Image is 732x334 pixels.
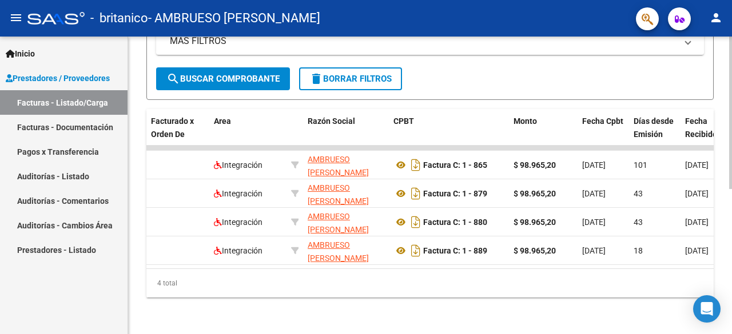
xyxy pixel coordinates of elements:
span: [DATE] [685,246,709,255]
span: CPBT [393,116,414,126]
span: 18 [634,246,643,255]
span: Prestadores / Proveedores [6,72,110,84]
span: [DATE] [685,160,709,170]
button: Borrar Filtros [299,67,402,90]
mat-icon: delete [309,72,323,86]
span: AMBRUESO [PERSON_NAME] [308,183,369,206]
span: AMBRUESO [PERSON_NAME] [308,240,369,263]
span: [DATE] [685,218,709,227]
i: Descargar documento [408,242,423,260]
mat-icon: person [709,11,723,25]
span: [DATE] [582,218,606,227]
datatable-header-cell: Facturado x Orden De [146,109,209,159]
div: 27295177131 [308,239,384,263]
strong: $ 98.965,20 [514,160,556,170]
strong: Factura C: 1 - 880 [423,218,487,227]
div: 27295177131 [308,153,384,177]
span: Integración [214,160,262,170]
span: Facturado x Orden De [151,116,194,139]
div: 4 total [146,269,714,297]
span: Monto [514,116,537,126]
span: Area [214,116,231,126]
strong: Factura C: 1 - 889 [423,246,487,255]
mat-expansion-panel-header: MAS FILTROS [156,27,704,55]
span: 101 [634,160,647,170]
span: Razón Social [308,116,355,126]
strong: $ 98.965,20 [514,218,556,227]
span: Fecha Recibido [685,116,717,139]
span: Fecha Cpbt [582,116,623,126]
span: Borrar Filtros [309,74,392,84]
span: [DATE] [582,246,606,255]
datatable-header-cell: CPBT [389,109,509,159]
span: AMBRUESO [PERSON_NAME] [308,212,369,234]
i: Descargar documento [408,213,423,231]
datatable-header-cell: Area [209,109,287,159]
mat-icon: search [166,72,180,86]
button: Buscar Comprobante [156,67,290,90]
span: [DATE] [582,189,606,198]
strong: Factura C: 1 - 865 [423,160,487,170]
span: Integración [214,189,262,198]
mat-icon: menu [9,11,23,25]
span: Integración [214,218,262,227]
span: [DATE] [685,189,709,198]
datatable-header-cell: Fecha Recibido [681,109,732,159]
span: AMBRUESO [PERSON_NAME] [308,155,369,177]
span: Integración [214,246,262,255]
datatable-header-cell: Razón Social [303,109,389,159]
datatable-header-cell: Monto [509,109,578,159]
span: - britanico [90,6,148,31]
mat-panel-title: MAS FILTROS [170,35,677,47]
span: Inicio [6,47,35,60]
datatable-header-cell: Fecha Cpbt [578,109,629,159]
div: 27295177131 [308,182,384,206]
strong: $ 98.965,20 [514,189,556,198]
strong: Factura C: 1 - 879 [423,189,487,198]
span: Buscar Comprobante [166,74,280,84]
i: Descargar documento [408,156,423,174]
i: Descargar documento [408,184,423,203]
strong: $ 98.965,20 [514,246,556,255]
div: Open Intercom Messenger [693,295,721,323]
span: 43 [634,218,643,227]
span: Días desde Emisión [634,116,674,139]
datatable-header-cell: Días desde Emisión [629,109,681,159]
div: 27295177131 [308,210,384,234]
span: - AMBRUESO [PERSON_NAME] [148,6,320,31]
span: 43 [634,189,643,198]
span: [DATE] [582,160,606,170]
